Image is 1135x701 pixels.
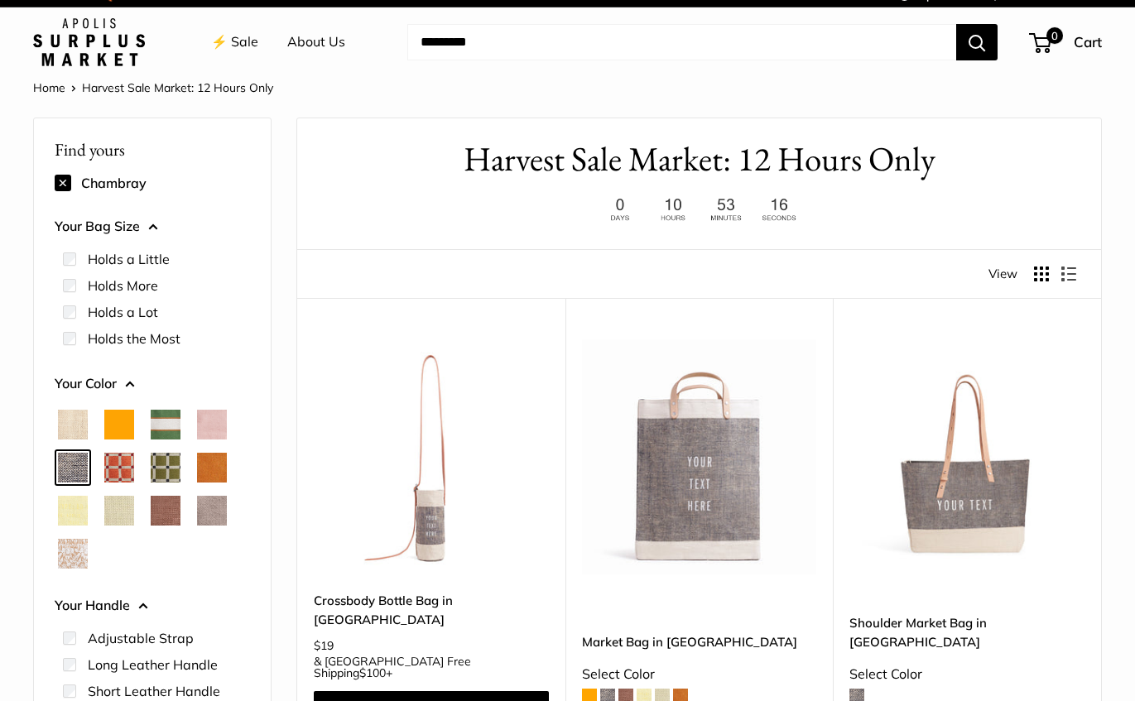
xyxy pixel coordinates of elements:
[211,30,258,55] a: ⚡️ Sale
[58,453,88,483] button: Chambray
[104,453,134,483] button: Chenille Window Brick
[1031,29,1102,55] a: 0 Cart
[322,135,1076,184] h1: Harvest Sale Market: 12 Hours Only
[55,593,250,618] button: Your Handle
[88,628,194,648] label: Adjustable Strap
[88,329,180,348] label: Holds the Most
[956,24,998,60] button: Search
[1034,266,1049,281] button: Display products as grid
[314,339,549,574] a: description_Our first Crossbody Bottle Bagdescription_Effortless style no matter where you are
[58,539,88,569] button: White Porcelain
[197,410,227,439] button: Blush
[55,214,250,239] button: Your Bag Size
[849,613,1085,652] a: Shoulder Market Bag in [GEOGRAPHIC_DATA]
[88,276,158,295] label: Holds More
[33,80,65,95] a: Home
[151,410,180,439] button: Court Green
[287,30,345,55] a: About Us
[104,496,134,526] button: Mint Sorbet
[197,496,227,526] button: Taupe
[104,410,134,439] button: Orange
[1074,33,1102,50] span: Cart
[88,249,170,269] label: Holds a Little
[596,194,803,226] img: 12 hours only. Ends at 8pm
[582,339,817,574] img: description_Make it yours with personalized text
[58,410,88,439] button: Natural
[407,24,956,60] input: Search...
[33,18,145,66] img: Apolis: Surplus Market
[33,77,273,98] nav: Breadcrumb
[1061,266,1076,281] button: Display products as list
[359,665,386,680] span: $100
[88,302,158,322] label: Holds a Lot
[151,496,180,526] button: Mustang
[55,372,250,396] button: Your Color
[988,262,1017,286] span: View
[849,662,1085,687] div: Select Color
[582,662,817,687] div: Select Color
[582,632,817,651] a: Market Bag in [GEOGRAPHIC_DATA]
[55,170,250,196] div: Chambray
[197,453,227,483] button: Cognac
[314,339,549,574] img: description_Our first Crossbody Bottle Bag
[849,339,1085,574] a: description_Our first Chambray Shoulder Market Bagdescription_Adjustable soft leather handle
[314,638,334,653] span: $19
[151,453,180,483] button: Chenille Window Sage
[55,133,250,166] p: Find yours
[88,681,220,701] label: Short Leather Handle
[1046,27,1063,44] span: 0
[88,655,218,675] label: Long Leather Handle
[849,339,1085,574] img: description_Our first Chambray Shoulder Market Bag
[314,655,549,679] span: & [GEOGRAPHIC_DATA] Free Shipping +
[82,80,273,95] span: Harvest Sale Market: 12 Hours Only
[58,496,88,526] button: Daisy
[582,339,817,574] a: description_Make it yours with personalized textdescription_Our first every Chambray Jute bag...
[314,591,549,630] a: Crossbody Bottle Bag in [GEOGRAPHIC_DATA]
